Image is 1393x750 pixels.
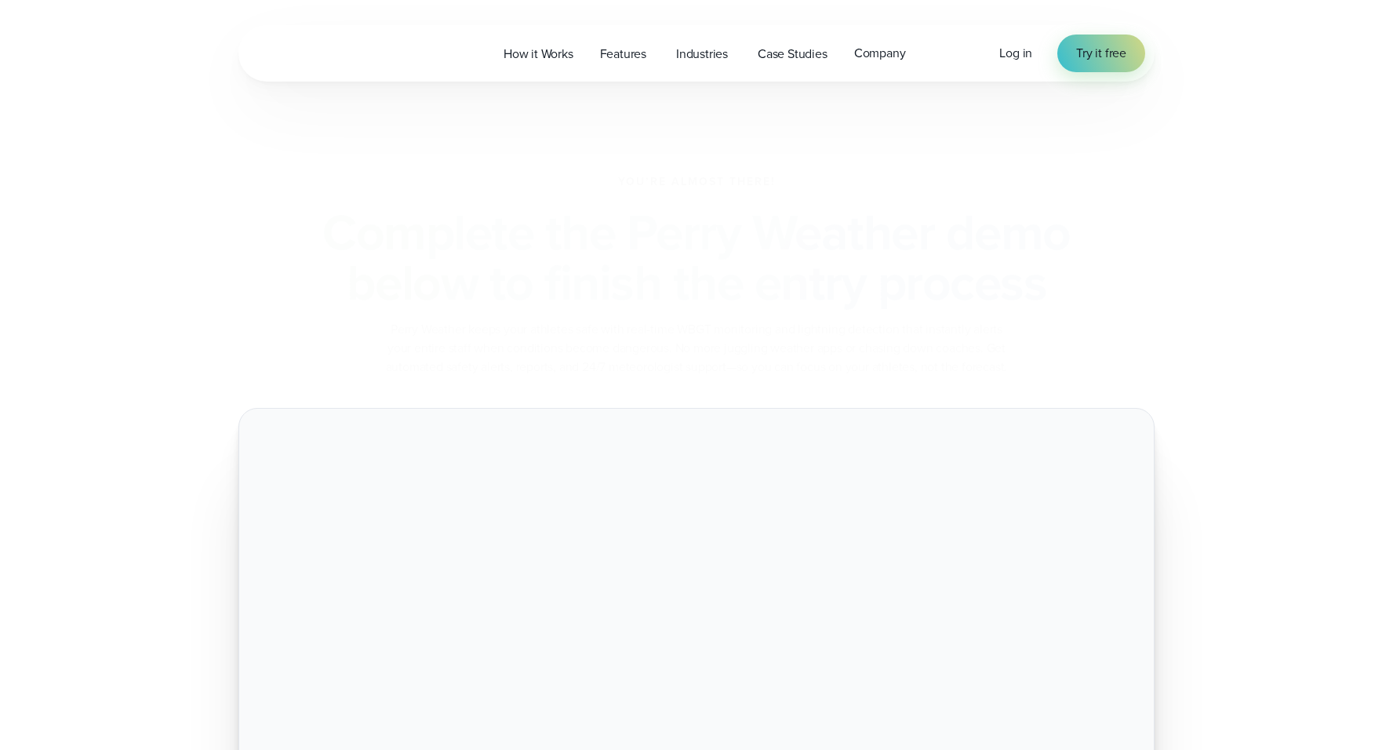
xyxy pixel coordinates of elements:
[676,45,728,64] span: Industries
[1076,44,1126,63] span: Try it free
[758,45,827,64] span: Case Studies
[999,44,1032,63] a: Log in
[854,44,906,63] span: Company
[1057,35,1145,72] a: Try it free
[504,45,573,64] span: How it Works
[600,45,646,64] span: Features
[490,38,587,70] a: How it Works
[744,38,841,70] a: Case Studies
[999,44,1032,62] span: Log in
